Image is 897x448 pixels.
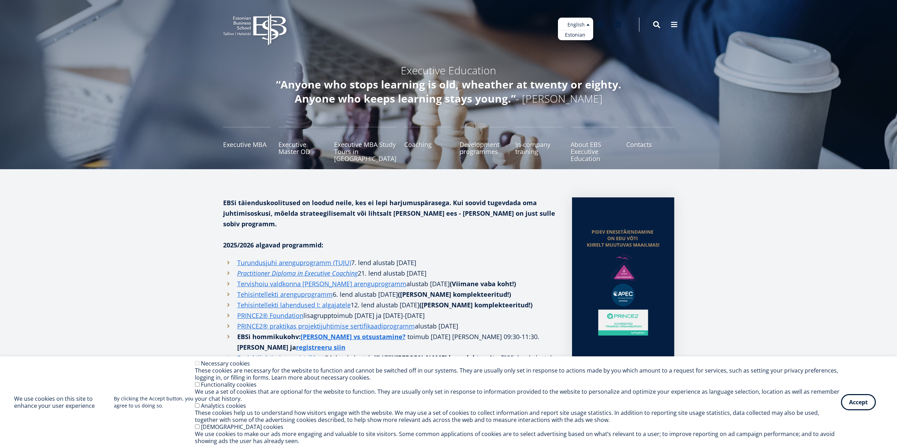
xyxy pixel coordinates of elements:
[301,331,406,342] a: [PERSON_NAME] vs otsustamine?
[195,430,841,444] div: We use cookies to make our ads more engaging and valuable to site visitors. Some common applicati...
[223,300,558,310] li: 12. lend alustab [DATE]
[571,127,619,162] a: About EBS Executive Education
[593,18,607,32] a: Facebook
[262,63,635,78] h4: Executive Education
[296,342,345,352] a: registreeru siin
[223,257,558,268] li: 7. lend alustab [DATE]
[223,331,558,352] li: toimub [DATE] [PERSON_NAME] 09:30-11:30.
[195,367,841,381] div: These cookies are necessary for the website to function and cannot be switched off in our systems...
[237,257,351,268] a: Turundusjuhi arenguprogramm (TUJU)
[223,352,558,374] li: 34. lend alustab [DATE] 35. lend alustab [DATE]
[223,289,558,300] li: 6. lend alustab [DATE]
[14,395,114,409] h2: We use cookies on this site to enhance your user experience
[195,388,841,402] div: We use a set of cookies that are optional for the website to function. They are usually only set ...
[201,423,283,431] label: [DEMOGRAPHIC_DATA] cookies
[223,310,558,321] li: toimub [DATE] ja [DATE]-[DATE]
[195,409,841,423] div: These cookies help us to understand how visitors engage with the website. We may use a set of coo...
[223,268,558,278] li: . lend alustab [DATE]
[223,241,323,249] strong: 2025/2026 algavad programmid:
[201,360,250,367] label: Necessary cookies
[237,310,303,321] a: PRINCE2® Foundation
[276,77,621,106] em: “Anyone who stops learning is old, wheather at twenty or eighty. Anyone who keeps learning stays ...
[404,127,452,162] a: Coaching
[237,268,358,278] a: Practitioner Diploma in Executive Coaching
[419,301,533,309] strong: ([PERSON_NAME] komplekteeritud!)
[262,78,635,106] h4: - [PERSON_NAME]
[611,18,625,32] a: Linkedin
[278,127,326,162] a: Executive Master OD
[558,30,593,40] a: Estonian
[237,269,358,277] em: Practitioner Diploma in Executive Coaching
[237,289,333,300] a: Tehisintellekti arenguprogramm
[237,352,325,363] a: Projektijuhtimise meistriklass
[841,394,876,410] button: Accept
[303,311,331,320] span: lisagrupp
[223,127,271,162] a: Executive MBA
[114,395,195,409] p: By clicking the Accept button, you agree to us doing so.
[358,269,365,277] i: 21
[515,127,563,162] a: In-company training
[201,381,257,388] label: Functionality cookies
[201,402,246,410] label: Analytics cookies
[334,127,397,162] a: Executive MBA Study Tours in [GEOGRAPHIC_DATA]
[450,280,516,288] strong: (Viimane vaba koht!)
[223,321,558,331] li: alustab [DATE]
[394,354,507,362] strong: ([PERSON_NAME] komplekteeritud!)
[237,343,345,351] strong: [PERSON_NAME] ja
[223,278,558,289] li: alustab [DATE]
[460,127,508,162] a: Development programmes
[237,332,407,341] strong: EBSi hommikukohv:
[237,278,406,289] a: Tervishoiu valdkonna [PERSON_NAME] arenguprogramm
[398,290,511,299] strong: ([PERSON_NAME] komplekteeritud!)
[237,321,415,331] a: PRINCE2® praktikas projektijuhtimise sertifikaadiprogramm
[237,300,351,310] a: Tehisintellekti lahendused I: algajatele
[223,198,555,228] strong: EBSi täienduskoolitused on loodud neile, kes ei lepi harjumuspärasega. Kui soovid tugevdada oma j...
[626,127,674,162] a: Contacts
